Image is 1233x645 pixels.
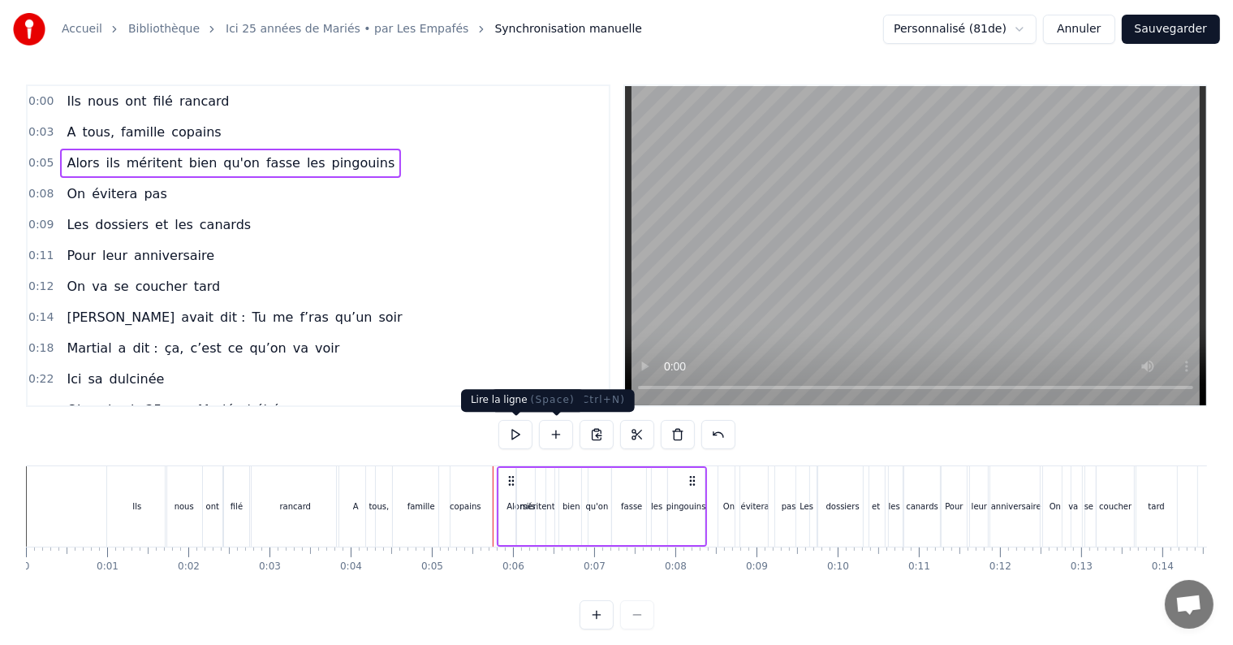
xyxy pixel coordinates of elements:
span: tous, [80,123,116,141]
div: Lire la ligne [461,389,584,412]
span: 0:14 [28,310,54,326]
span: méritent [125,154,184,172]
span: 0:09 [28,217,54,233]
nav: breadcrumb [62,21,642,37]
div: et [872,500,880,513]
span: ans [167,400,193,419]
span: va [90,277,109,296]
span: dossiers [93,215,150,234]
div: fasse [621,500,642,513]
span: tard [192,277,222,296]
span: 0:25 [28,402,54,418]
span: On [65,184,87,203]
a: Accueil [62,21,102,37]
span: 0:11 [28,248,54,264]
div: 0:12 [989,561,1011,574]
div: On [723,500,735,513]
span: leur [101,246,129,265]
span: se [112,277,130,296]
div: On [1050,500,1061,513]
div: tous, [369,500,390,513]
div: filé [231,500,243,513]
div: 0:03 [259,561,281,574]
span: fasse [265,154,302,172]
div: les [651,500,662,513]
div: 0:05 [421,561,443,574]
div: famille [407,500,435,513]
span: héhé [246,400,282,419]
span: anniversaire [132,246,216,265]
span: dit : [218,308,247,327]
div: 0:09 [746,561,768,574]
span: Tu [251,308,268,327]
div: ont [206,500,219,513]
span: 0:05 [28,155,54,171]
span: bien [188,154,219,172]
button: Annuler [1043,15,1114,44]
span: ( Ctrl+N ) [577,394,625,405]
div: va [1068,500,1078,513]
div: nous [175,500,194,513]
div: tard [1149,500,1165,513]
span: c’est [188,339,222,357]
span: ça, [163,339,186,357]
span: 0:12 [28,279,54,295]
span: qu’un [334,308,374,327]
div: 0:01 [97,561,119,574]
span: sa [86,370,104,388]
span: 0:03 [28,124,54,141]
img: youka [13,13,45,45]
div: 0:10 [827,561,849,574]
span: les [173,215,195,234]
span: rancard [178,92,231,110]
span: les [305,154,327,172]
span: pingouins [330,154,397,172]
div: Alors [507,500,527,513]
div: rancard [279,500,311,513]
span: [PERSON_NAME] [65,308,176,327]
span: qu'on [222,154,261,172]
span: soir [377,308,404,327]
div: copains [450,500,481,513]
div: pingouins [666,500,706,513]
span: copains [170,123,222,141]
div: Pour [945,500,963,513]
span: f’ras [298,308,330,327]
div: 0:04 [340,561,362,574]
span: 25 [144,400,163,419]
span: On [65,277,87,296]
span: ont [123,92,148,110]
div: Ils [132,500,141,513]
div: bien [563,500,580,513]
span: A [65,123,77,141]
button: Sauvegarder [1122,15,1220,44]
a: Ouvrir le chat [1165,580,1214,629]
div: 0:13 [1071,561,1093,574]
span: Ils [65,92,83,110]
div: 0:08 [665,561,687,574]
span: Pour [65,246,97,265]
span: me [271,308,295,327]
span: Les [65,215,90,234]
div: 0:07 [584,561,606,574]
span: 0:18 [28,340,54,357]
div: 0:11 [908,561,930,574]
span: dulcinée [108,370,166,388]
span: 0:08 [28,186,54,202]
div: 0:14 [1152,561,1174,574]
span: va [291,339,310,357]
a: Bibliothèque [128,21,200,37]
div: 0 [24,561,30,574]
span: oh [121,400,140,419]
div: 0:02 [178,561,200,574]
span: canards [198,215,252,234]
div: A [353,500,359,513]
div: se [1084,500,1093,513]
span: et [153,215,170,234]
span: ce [226,339,245,357]
div: qu'on [586,500,609,513]
span: dit : [131,339,159,357]
span: ils [105,154,122,172]
div: les [889,500,900,513]
span: ( Space ) [531,394,575,405]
